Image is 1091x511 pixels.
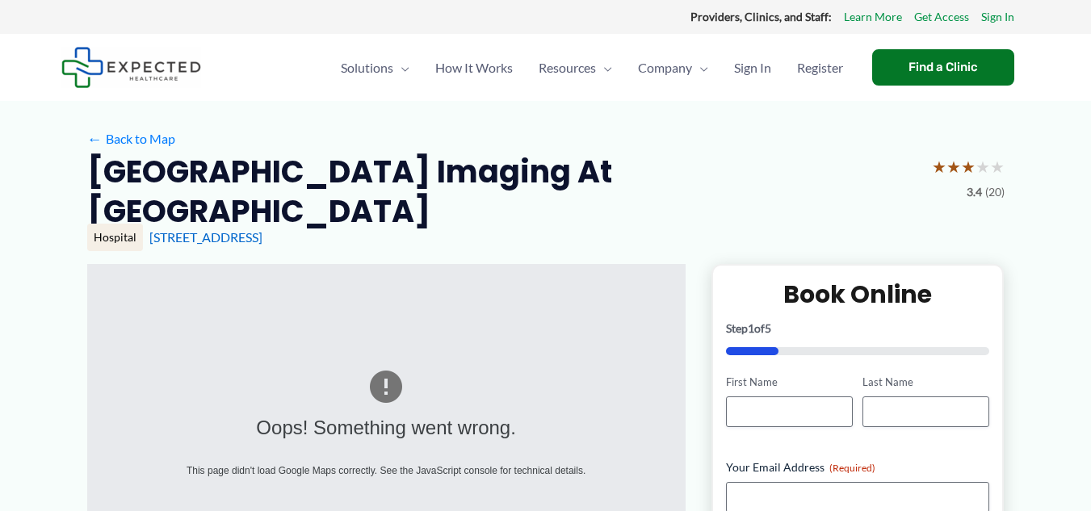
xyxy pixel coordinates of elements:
label: Last Name [862,375,989,390]
div: Oops! Something went wrong. [151,410,622,446]
span: Resources [539,40,596,96]
a: Sign In [721,40,784,96]
span: Register [797,40,843,96]
span: 1 [748,321,754,335]
label: First Name [726,375,853,390]
div: This page didn't load Google Maps correctly. See the JavaScript console for technical details. [151,462,622,480]
img: Expected Healthcare Logo - side, dark font, small [61,47,201,88]
span: Company [638,40,692,96]
a: Sign In [981,6,1014,27]
h2: Book Online [726,279,990,310]
span: ★ [932,152,946,182]
span: 5 [765,321,771,335]
span: 3.4 [967,182,982,203]
span: (Required) [829,462,875,474]
div: Hospital [87,224,143,251]
h2: [GEOGRAPHIC_DATA] Imaging at [GEOGRAPHIC_DATA] [87,152,919,232]
span: (20) [985,182,1005,203]
span: Menu Toggle [393,40,409,96]
a: ResourcesMenu Toggle [526,40,625,96]
a: SolutionsMenu Toggle [328,40,422,96]
span: ★ [990,152,1005,182]
p: Step of [726,323,990,334]
a: ←Back to Map [87,127,175,151]
a: CompanyMenu Toggle [625,40,721,96]
a: How It Works [422,40,526,96]
a: Learn More [844,6,902,27]
label: Your Email Address [726,459,990,475]
span: ★ [976,152,990,182]
span: ★ [946,152,961,182]
a: [STREET_ADDRESS] [149,229,262,245]
span: ← [87,131,103,146]
a: Find a Clinic [872,49,1014,86]
span: Menu Toggle [596,40,612,96]
a: Get Access [914,6,969,27]
a: Register [784,40,856,96]
span: ★ [961,152,976,182]
span: Menu Toggle [692,40,708,96]
span: How It Works [435,40,513,96]
span: Solutions [341,40,393,96]
span: Sign In [734,40,771,96]
strong: Providers, Clinics, and Staff: [690,10,832,23]
nav: Primary Site Navigation [328,40,856,96]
